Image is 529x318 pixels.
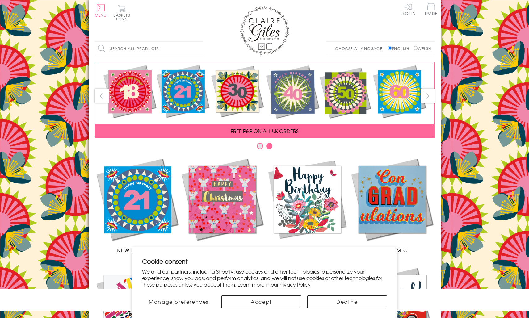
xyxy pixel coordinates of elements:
p: We and our partners, including Shopify, use cookies and other technologies to personalize your ex... [142,268,387,287]
input: English [388,46,392,50]
span: Manage preferences [149,298,208,305]
h2: Cookie consent [142,257,387,266]
input: Search all products [95,42,203,56]
span: Trade [425,3,438,15]
span: 0 items [116,12,130,22]
button: Carousel Page 1 [257,143,263,149]
input: Welsh [414,46,418,50]
a: Academic [350,157,435,254]
button: Basket0 items [113,5,130,21]
label: Welsh [414,46,431,51]
span: Christmas [206,246,238,254]
button: Accept [221,295,301,308]
button: Manage preferences [142,295,215,308]
label: English [388,46,412,51]
a: Trade [425,3,438,16]
span: New Releases [117,246,157,254]
button: prev [95,89,109,103]
span: Academic [376,246,408,254]
div: Carousel Pagination [95,143,435,152]
a: Privacy Policy [279,281,311,288]
span: FREE P&P ON ALL UK ORDERS [231,127,299,135]
a: Log In [401,3,416,15]
a: New Releases [95,157,180,254]
button: next [421,89,435,103]
a: Christmas [180,157,265,254]
button: Carousel Page 2 (Current Slide) [266,143,272,149]
button: Decline [307,295,387,308]
p: Choose a language: [335,46,387,51]
a: Birthdays [265,157,350,254]
span: Menu [95,12,107,18]
span: Birthdays [292,246,322,254]
button: Menu [95,4,107,17]
img: Claire Giles Greetings Cards [240,6,289,55]
input: Search [197,42,203,56]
